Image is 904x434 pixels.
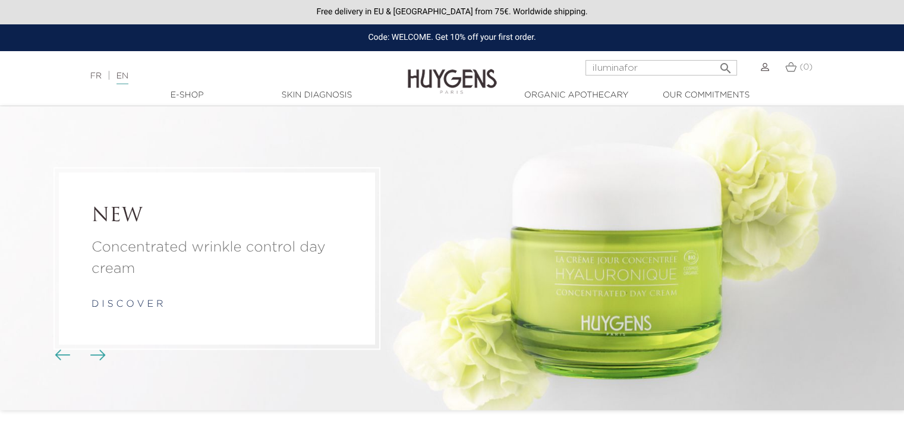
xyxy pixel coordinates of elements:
span: (0) [799,63,812,71]
a: Organic Apothecary [517,89,636,102]
a: Our commitments [647,89,766,102]
i:  [718,58,732,72]
a: Skin Diagnosis [257,89,376,102]
button:  [714,56,736,73]
div: | [84,69,368,83]
p: Concentrated wrinkle control day cream [92,237,342,279]
a: d i s c o v e r [92,300,163,309]
img: Huygens [408,50,497,96]
a: EN [116,72,128,84]
a: FR [90,72,102,80]
div: Carousel buttons [59,347,98,364]
h2: NEW [92,205,342,228]
a: E-Shop [128,89,247,102]
input: Search [585,60,737,76]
